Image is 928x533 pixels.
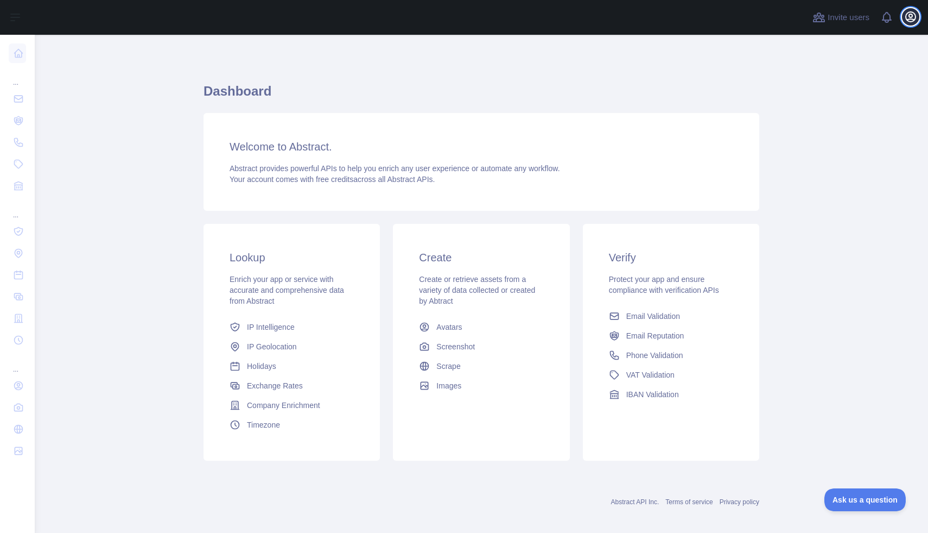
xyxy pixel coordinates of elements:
[609,275,719,294] span: Protect your app and ensure compliance with verification APIs
[419,250,543,265] h3: Create
[605,365,738,385] a: VAT Validation
[665,498,713,506] a: Terms of service
[810,9,872,26] button: Invite users
[9,65,26,87] div: ...
[247,419,280,430] span: Timezone
[626,369,675,380] span: VAT Validation
[415,356,548,376] a: Scrape
[230,275,344,305] span: Enrich your app or service with accurate and comprehensive data from Abstract
[436,322,462,333] span: Avatars
[230,139,733,154] h3: Welcome to Abstract.
[419,275,535,305] span: Create or retrieve assets from a variety of data collected or created by Abtract
[611,498,659,506] a: Abstract API Inc.
[247,361,276,372] span: Holidays
[247,341,297,352] span: IP Geolocation
[605,346,738,365] a: Phone Validation
[609,250,733,265] h3: Verify
[9,352,26,374] div: ...
[316,175,353,184] span: free credits
[626,350,683,361] span: Phone Validation
[605,326,738,346] a: Email Reputation
[436,380,461,391] span: Images
[247,380,303,391] span: Exchange Rates
[626,330,684,341] span: Email Reputation
[828,11,869,24] span: Invite users
[436,361,460,372] span: Scrape
[225,337,358,356] a: IP Geolocation
[225,376,358,396] a: Exchange Rates
[225,356,358,376] a: Holidays
[415,376,548,396] a: Images
[626,389,679,400] span: IBAN Validation
[247,400,320,411] span: Company Enrichment
[225,415,358,435] a: Timezone
[247,322,295,333] span: IP Intelligence
[225,317,358,337] a: IP Intelligence
[605,385,738,404] a: IBAN Validation
[230,175,435,184] span: Your account comes with across all Abstract APIs.
[436,341,475,352] span: Screenshot
[605,306,738,326] a: Email Validation
[824,488,906,511] iframe: Toggle Customer Support
[204,83,759,109] h1: Dashboard
[9,198,26,220] div: ...
[415,337,548,356] a: Screenshot
[720,498,759,506] a: Privacy policy
[230,164,560,173] span: Abstract provides powerful APIs to help you enrich any user experience or automate any workflow.
[230,250,354,265] h3: Lookup
[626,311,680,322] span: Email Validation
[225,396,358,415] a: Company Enrichment
[415,317,548,337] a: Avatars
